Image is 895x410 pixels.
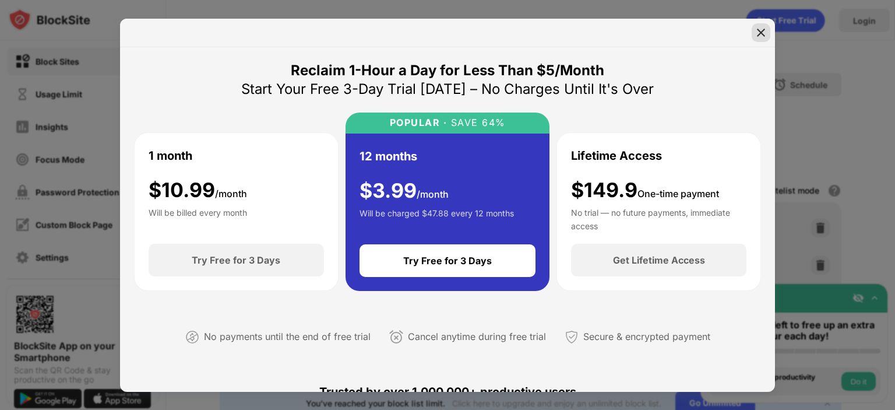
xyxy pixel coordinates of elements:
div: 1 month [149,147,192,164]
img: cancel-anytime [389,330,403,344]
div: POPULAR · [390,117,447,128]
span: /month [417,188,449,200]
span: /month [215,188,247,199]
div: 12 months [360,148,417,165]
div: Try Free for 3 Days [403,255,492,267]
div: No payments until the end of free trial [204,328,371,345]
div: Cancel anytime during free trial [408,328,546,345]
div: $ 3.99 [360,179,449,203]
div: Reclaim 1-Hour a Day for Less Than $5/Month [291,61,604,80]
div: Start Your Free 3-Day Trial [DATE] – No Charges Until It's Over [241,80,654,99]
div: Will be charged $47.88 every 12 months [360,207,514,230]
div: Will be billed every month [149,206,247,230]
div: Get Lifetime Access [613,254,705,266]
div: Lifetime Access [571,147,662,164]
div: No trial — no future payments, immediate access [571,206,746,230]
div: Secure & encrypted payment [583,328,710,345]
div: Try Free for 3 Days [192,254,280,266]
img: not-paying [185,330,199,344]
img: secured-payment [565,330,579,344]
div: $ 10.99 [149,178,247,202]
div: SAVE 64% [447,117,506,128]
span: One-time payment [637,188,719,199]
div: $149.9 [571,178,719,202]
